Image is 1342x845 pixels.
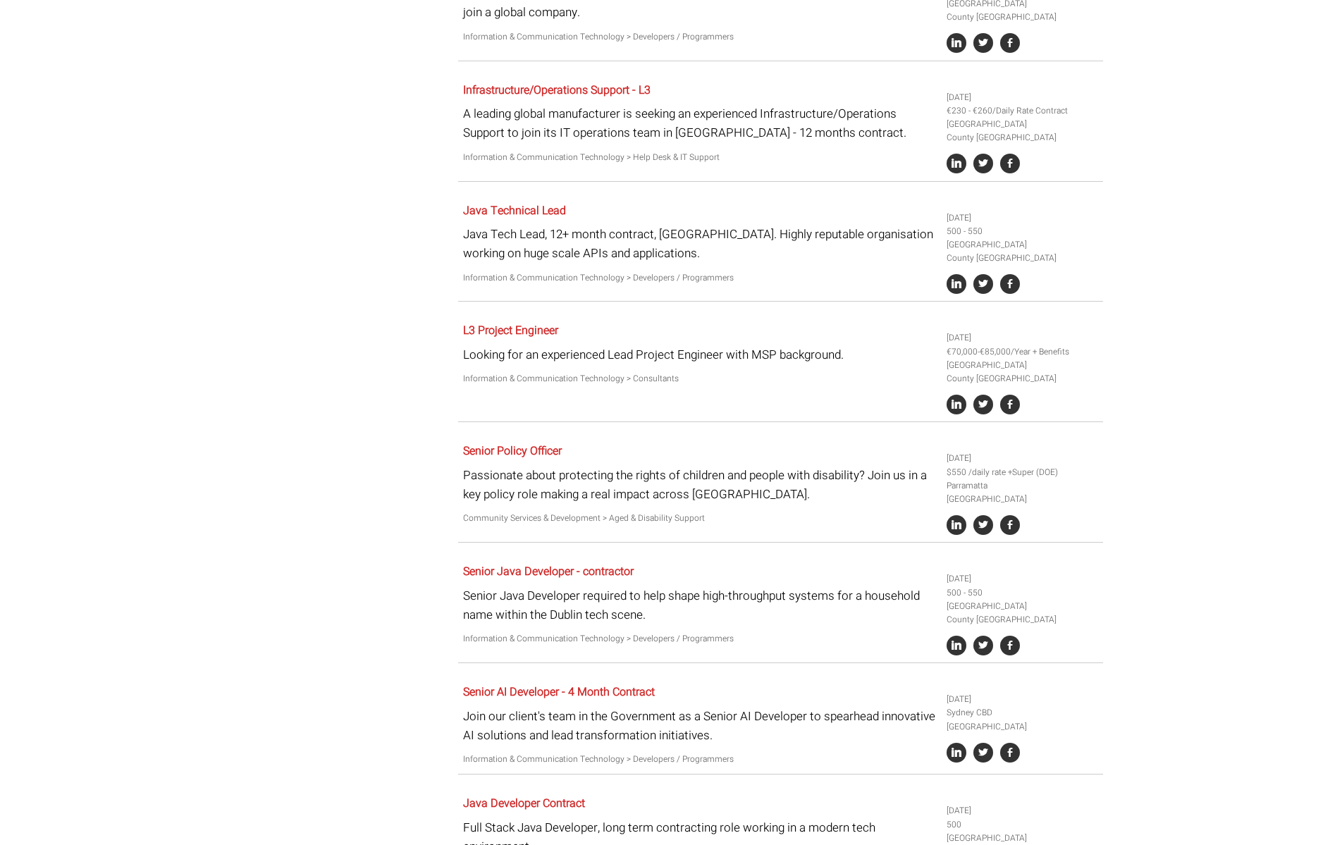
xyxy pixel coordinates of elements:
[463,225,936,263] p: Java Tech Lead, 12+ month contract, [GEOGRAPHIC_DATA]. Highly reputable organisation working on h...
[947,345,1097,359] li: €70,000-€85,000/Year + Benefits
[463,30,936,44] p: Information & Communication Technology > Developers / Programmers
[463,512,936,525] p: Community Services & Development > Aged & Disability Support
[463,443,562,459] a: Senior Policy Officer
[947,225,1097,238] li: 500 - 550
[947,818,1097,832] li: 500
[947,118,1097,144] li: [GEOGRAPHIC_DATA] County [GEOGRAPHIC_DATA]
[463,82,651,99] a: Infrastructure/Operations Support - L3
[463,632,936,646] p: Information & Communication Technology > Developers / Programmers
[463,753,936,766] p: Information & Communication Technology > Developers / Programmers
[463,202,566,219] a: Java Technical Lead
[947,104,1097,118] li: €230 - €260/Daily Rate Contract
[947,693,1097,706] li: [DATE]
[947,586,1097,600] li: 500 - 550
[947,706,1097,733] li: Sydney CBD [GEOGRAPHIC_DATA]
[463,684,655,701] a: Senior AI Developer - 4 Month Contract
[463,707,936,745] p: Join our client's team in the Government as a Senior AI Developer to spearhead innovative AI solu...
[947,600,1097,627] li: [GEOGRAPHIC_DATA] County [GEOGRAPHIC_DATA]
[947,572,1097,586] li: [DATE]
[947,452,1097,465] li: [DATE]
[463,271,936,285] p: Information & Communication Technology > Developers / Programmers
[463,372,936,386] p: Information & Communication Technology > Consultants
[947,804,1097,818] li: [DATE]
[463,322,558,339] a: L3 Project Engineer
[463,466,936,504] p: Passionate about protecting the rights of children and people with disability? Join us in a key p...
[947,211,1097,225] li: [DATE]
[947,91,1097,104] li: [DATE]
[947,331,1097,345] li: [DATE]
[463,586,936,624] p: Senior Java Developer required to help shape high-throughput systems for a household name within ...
[463,345,936,364] p: Looking for an experienced Lead Project Engineer with MSP background.
[463,151,936,164] p: Information & Communication Technology > Help Desk & IT Support
[463,795,585,812] a: Java Developer Contract
[947,479,1097,506] li: Parramatta [GEOGRAPHIC_DATA]
[947,466,1097,479] li: $550 /daily rate +Super (DOE)
[947,359,1097,386] li: [GEOGRAPHIC_DATA] County [GEOGRAPHIC_DATA]
[947,238,1097,265] li: [GEOGRAPHIC_DATA] County [GEOGRAPHIC_DATA]
[463,104,936,142] p: A leading global manufacturer is seeking an experienced Infrastructure/Operations Support to join...
[463,563,634,580] a: Senior Java Developer - contractor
